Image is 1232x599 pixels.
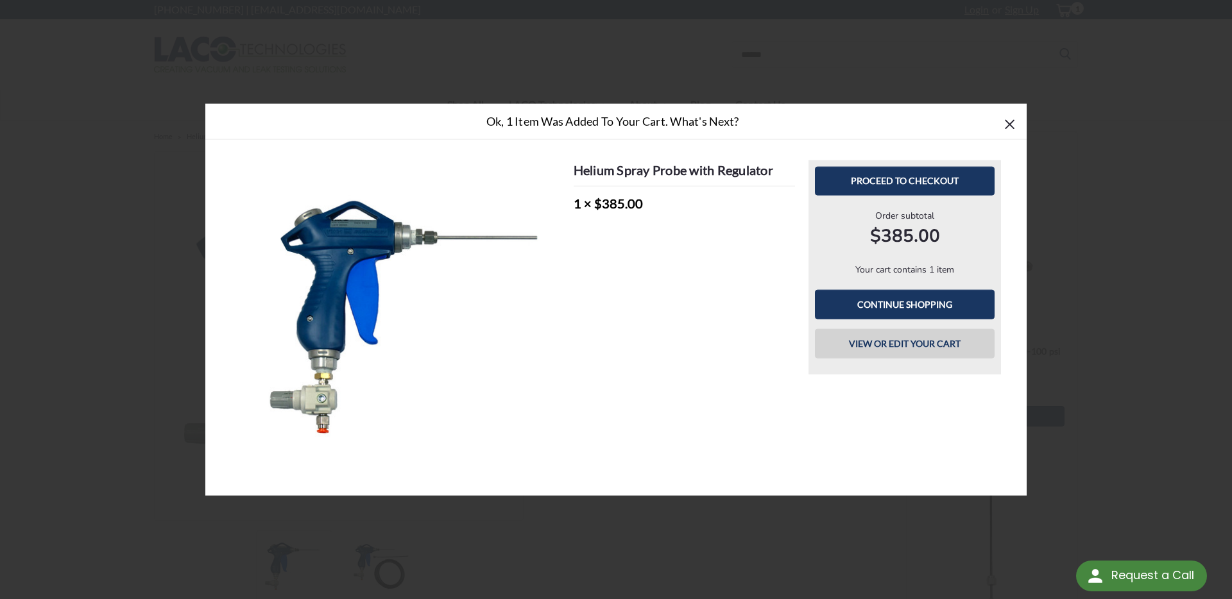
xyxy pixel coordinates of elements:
img: round button [1085,566,1106,586]
img: Standard Helium Spray Probe [244,160,560,475]
h2: Ok, 1 item was added to your cart. What's next? [226,113,1000,130]
div: 1 × $385.00 [574,193,795,212]
a: Close [1000,113,1020,133]
a: Proceed to checkout [815,166,995,196]
div: Request a Call [1111,561,1194,590]
div: Order subtotal [815,209,995,249]
a: Continue Shopping [815,290,995,319]
strong: $385.00 [815,223,995,249]
div: Request a Call [1076,561,1207,591]
h4: Helium Spray Probe with Regulator [574,160,795,186]
p: Your cart contains 1 item [815,263,995,276]
a: View or edit your cart [815,329,995,359]
span: × [1004,109,1016,137]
